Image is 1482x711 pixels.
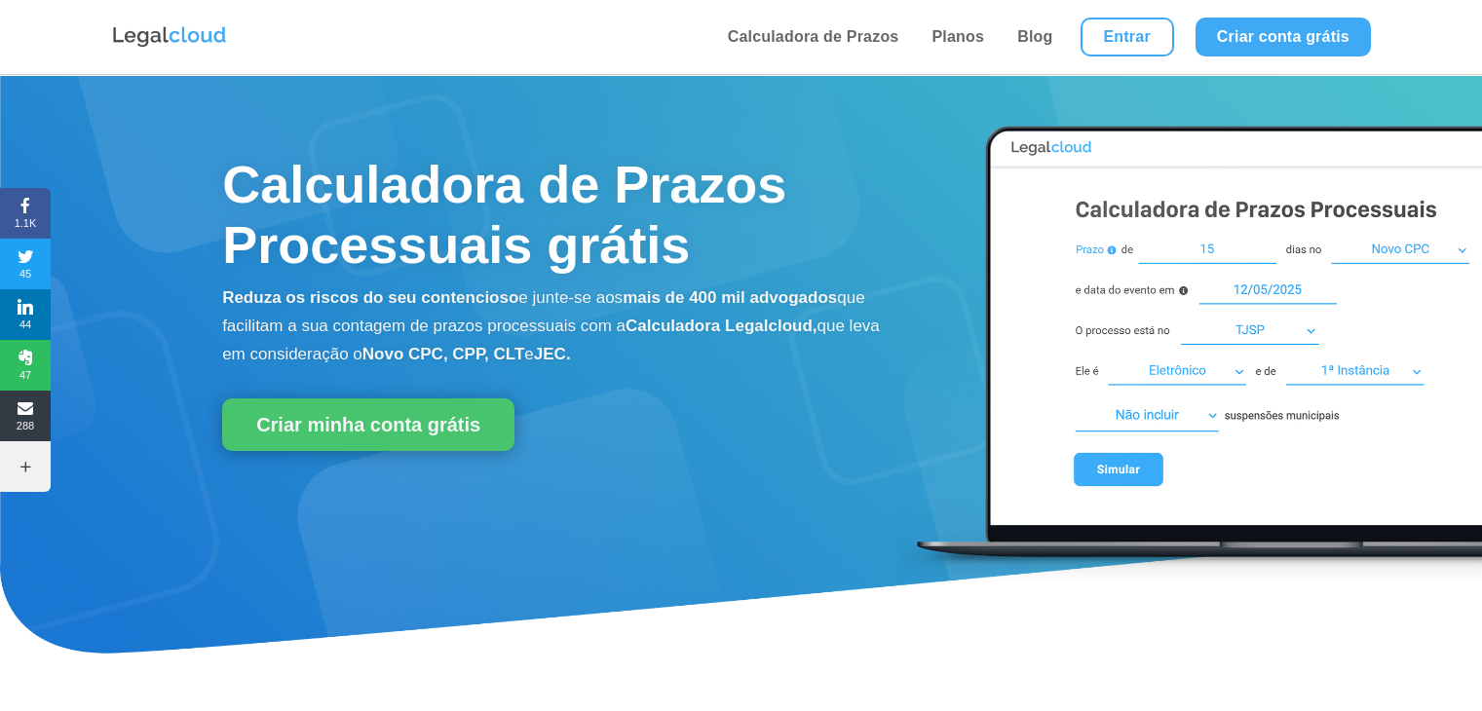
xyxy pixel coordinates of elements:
img: Calculadora de Prazos Processuais Legalcloud [897,105,1482,583]
a: Entrar [1081,18,1174,56]
p: e junte-se aos que facilitam a sua contagem de prazos processuais com a que leva em consideração o e [222,284,889,368]
b: Calculadora Legalcloud, [626,317,817,335]
span: Calculadora de Prazos Processuais grátis [222,155,786,274]
a: Calculadora de Prazos Processuais Legalcloud [897,570,1482,586]
b: mais de 400 mil advogados [623,288,837,307]
b: JEC. [534,345,571,363]
b: Novo CPC, CPP, CLT [362,345,525,363]
img: Logo da Legalcloud [111,24,228,50]
a: Criar conta grátis [1196,18,1371,56]
a: Criar minha conta grátis [222,398,514,451]
b: Reduza os riscos do seu contencioso [222,288,518,307]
